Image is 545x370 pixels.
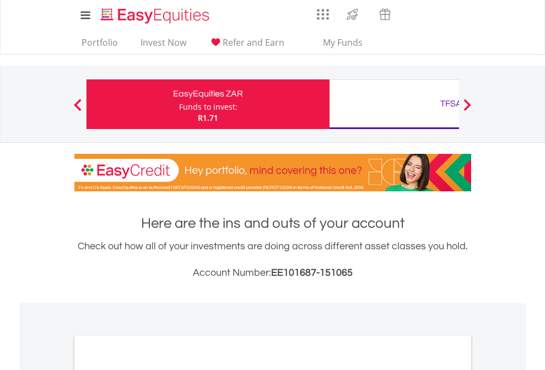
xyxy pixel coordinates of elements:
a: AppsGrid [310,3,336,20]
a: Refer and Earn [204,37,289,54]
img: vouchers-v2.svg [376,6,394,23]
a: FAQ's and Support [429,3,457,25]
span: Refer and Earn [223,36,284,49]
button: Previous [67,104,89,115]
div: Funds to invest: [179,101,238,112]
span: My Funds [307,35,379,50]
img: grid-menu-icon.svg [317,8,329,20]
h1: Here are the ins and outs of your account [74,213,471,233]
a: Portfolio [77,37,122,54]
img: thrive-v2.svg [343,6,361,23]
a: Invest Now [136,37,191,54]
span: R1.71 [198,112,218,123]
div: Check out how all of your investments are doing across different asset classes you hold. [74,239,471,281]
img: EasyEquities_Logo.png [99,7,214,25]
a: Notifications [401,3,429,25]
button: Next [456,104,478,115]
a: Vouchers [369,3,401,23]
img: EasyCredit Promotion Banner [74,154,471,191]
a: Home page [96,3,214,25]
a: My Profile [457,3,485,27]
div: EasyEquities ZAR [93,86,323,101]
span: EE101687-151065 [271,267,353,278]
h3: Account Number: [74,265,471,281]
